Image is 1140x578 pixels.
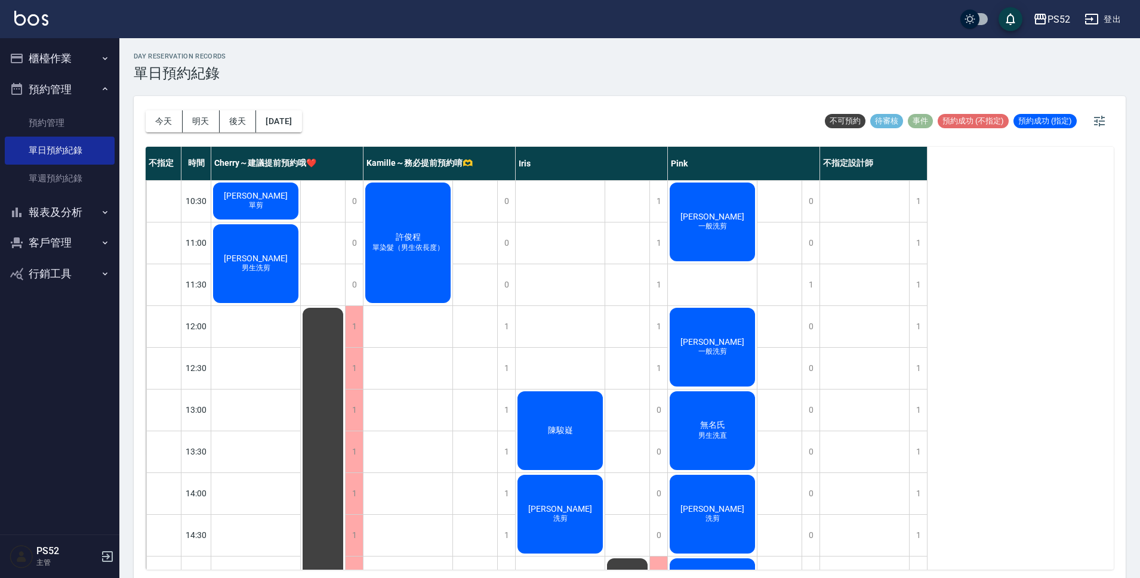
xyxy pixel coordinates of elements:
[345,222,363,264] div: 0
[146,147,181,180] div: 不指定
[909,181,927,222] div: 1
[239,263,273,273] span: 男生洗剪
[134,65,226,82] h3: 單日預約紀錄
[345,181,363,222] div: 0
[802,473,819,514] div: 0
[546,425,575,436] span: 陳駿嶷
[181,347,211,389] div: 12:30
[345,473,363,514] div: 1
[256,110,301,132] button: [DATE]
[134,52,226,60] h2: day Reservation records
[181,147,211,180] div: 時間
[181,514,211,556] div: 14:30
[181,222,211,264] div: 11:00
[649,222,667,264] div: 1
[802,348,819,389] div: 0
[181,305,211,347] div: 12:00
[183,110,220,132] button: 明天
[1080,8,1126,30] button: 登出
[649,431,667,472] div: 0
[221,254,290,263] span: [PERSON_NAME]
[696,431,729,441] span: 男生洗直
[802,264,819,305] div: 1
[802,181,819,222] div: 0
[497,515,515,556] div: 1
[802,515,819,556] div: 0
[908,116,933,126] span: 事件
[909,306,927,347] div: 1
[211,147,363,180] div: Cherry～建議提前預約哦❤️
[516,147,668,180] div: Iris
[1028,7,1075,32] button: PS52
[36,557,97,568] p: 主管
[5,165,115,192] a: 單週預約紀錄
[678,504,747,514] span: [PERSON_NAME]
[345,431,363,472] div: 1
[497,348,515,389] div: 1
[909,473,927,514] div: 1
[1047,12,1070,27] div: PS52
[649,306,667,347] div: 1
[370,243,446,253] span: 單染髮（男生依長度）
[181,431,211,472] div: 13:30
[999,7,1022,31] button: save
[5,43,115,74] button: 櫃檯作業
[649,264,667,305] div: 1
[14,11,48,26] img: Logo
[668,147,820,180] div: Pink
[802,390,819,431] div: 0
[1013,116,1077,126] span: 預約成功 (指定)
[5,137,115,164] a: 單日預約紀錄
[497,222,515,264] div: 0
[497,306,515,347] div: 1
[551,514,570,524] span: 洗剪
[820,147,928,180] div: 不指定設計師
[345,515,363,556] div: 1
[870,116,903,126] span: 待審核
[5,197,115,228] button: 報表及分析
[5,227,115,258] button: 客戶管理
[909,348,927,389] div: 1
[696,221,729,231] span: 一般洗剪
[703,514,722,524] span: 洗剪
[909,515,927,556] div: 1
[497,390,515,431] div: 1
[909,390,927,431] div: 1
[221,191,290,200] span: [PERSON_NAME]
[36,545,97,557] h5: PS52
[802,222,819,264] div: 0
[497,264,515,305] div: 0
[526,504,594,514] span: [PERSON_NAME]
[909,222,927,264] div: 1
[825,116,865,126] span: 不可預約
[10,545,33,568] img: Person
[909,431,927,472] div: 1
[5,74,115,105] button: 預約管理
[345,306,363,347] div: 1
[393,232,423,243] span: 許俊程
[220,110,257,132] button: 後天
[497,431,515,472] div: 1
[247,200,266,211] span: 單剪
[345,264,363,305] div: 0
[802,431,819,472] div: 0
[649,348,667,389] div: 1
[649,473,667,514] div: 0
[146,110,183,132] button: 今天
[649,390,667,431] div: 0
[181,472,211,514] div: 14:00
[696,347,729,357] span: 一般洗剪
[802,306,819,347] div: 0
[181,264,211,305] div: 11:30
[649,515,667,556] div: 0
[938,116,1009,126] span: 預約成功 (不指定)
[181,180,211,222] div: 10:30
[497,473,515,514] div: 1
[345,348,363,389] div: 1
[649,181,667,222] div: 1
[909,264,927,305] div: 1
[497,181,515,222] div: 0
[5,109,115,137] a: 預約管理
[678,212,747,221] span: [PERSON_NAME]
[345,390,363,431] div: 1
